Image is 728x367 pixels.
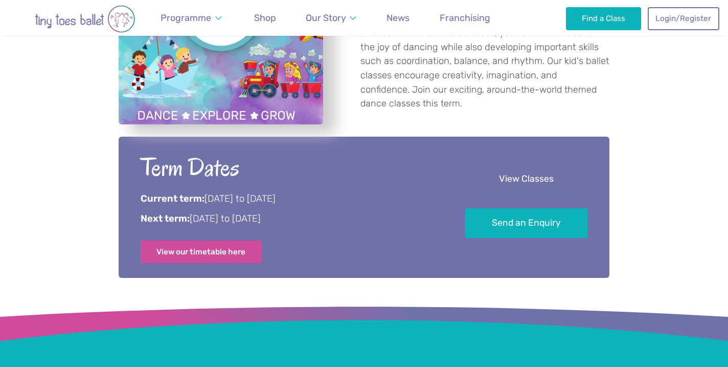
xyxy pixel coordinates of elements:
[386,12,409,23] span: News
[254,12,276,23] span: Shop
[566,7,641,30] a: Find a Class
[141,192,437,206] p: [DATE] to [DATE]
[465,208,587,239] a: Send an Enquiry
[141,213,190,224] strong: Next term:
[360,84,597,110] font: . Join our exciting, around-the-world themed dance classes this term.
[648,7,719,30] a: Login/Register
[156,7,226,30] a: Programme
[141,241,261,263] a: View our timetable here
[440,12,490,23] span: Franchising
[382,7,414,30] a: News
[435,7,495,30] a: Franchising
[301,7,361,30] a: Our Story
[141,152,437,184] h2: Term Dates
[141,212,437,226] p: [DATE] to [DATE]
[161,12,211,23] span: Programme
[465,164,587,195] a: View Classes
[249,7,281,30] a: Shop
[141,193,204,204] strong: Current term:
[306,12,346,23] span: Our Story
[13,5,156,33] img: tiny toes ballet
